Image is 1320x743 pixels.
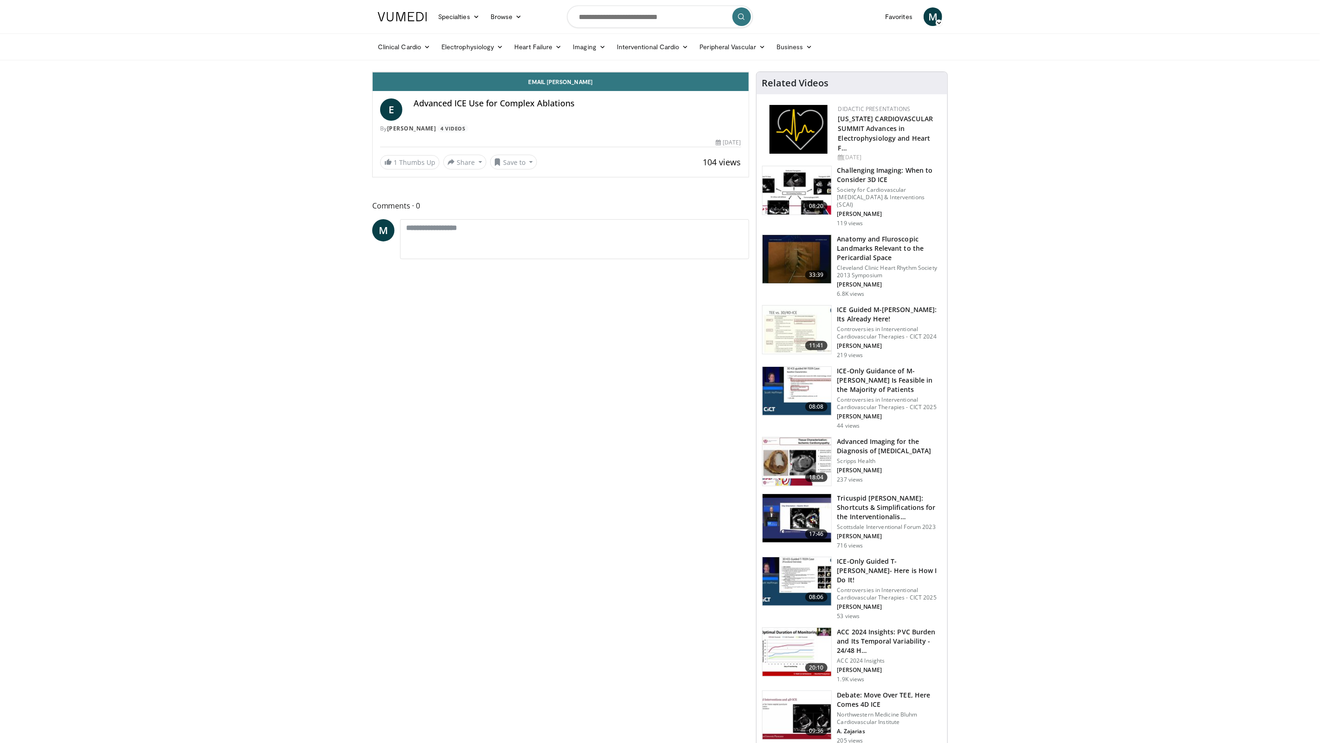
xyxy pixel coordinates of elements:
span: 104 views [703,156,741,168]
a: Email [PERSON_NAME] [373,72,749,91]
a: 17:46 Tricuspid [PERSON_NAME]: Shortcuts & Simplifications for the Interventionalis… Scottsdale I... [762,494,942,549]
h3: Tricuspid [PERSON_NAME]: Shortcuts & Simplifications for the Interventionalis… [837,494,942,521]
a: 1 Thumbs Up [380,155,440,169]
h3: Debate: Move Over TEE, Here Comes 4D ICE [837,691,942,709]
a: Clinical Cardio [372,38,436,56]
button: Save to [490,155,537,169]
a: [PERSON_NAME] [387,124,436,132]
p: Controversies in Interventional Cardiovascular Therapies - CICT 2025 [837,587,942,601]
img: fcb15c31-2875-424b-8de0-33f93802a88c.150x105_q85_crop-smart_upscale.jpg [763,367,831,415]
a: 33:39 Anatomy and Fluroscopic Landmarks Relevant to the Pericardial Space Cleveland Clinic Heart ... [762,235,942,298]
span: Comments 0 [372,200,749,212]
span: 08:08 [805,402,828,411]
a: 4 Videos [438,124,468,132]
h3: ICE Guided M-[PERSON_NAME]: Its Already Here! [837,305,942,324]
span: 1 [394,158,397,167]
p: 44 views [837,422,860,430]
a: 11:41 ICE Guided M-[PERSON_NAME]: Its Already Here! Controversies in Interventional Cardiovascula... [762,305,942,359]
p: [PERSON_NAME] [837,533,942,540]
span: 08:06 [805,593,828,602]
p: A. Zajarias [837,728,942,735]
img: 5e435bc7-ecd5-4768-9ab0-0303d8e02bce.150x105_q85_crop-smart_upscale.jpg [763,691,831,739]
p: Cleveland Clinic Heart Rhythm Society 2013 Symposium [837,264,942,279]
a: M [924,7,942,26]
input: Search topics, interventions [567,6,753,28]
img: T6d-rUZNqcn4uJqH4xMDoxOmdtO40mAx.150x105_q85_crop-smart_upscale.jpg [763,235,831,283]
a: Imaging [567,38,611,56]
img: e427e63d-a34d-416a-842f-984c934844ab.150x105_q85_crop-smart_upscale.jpg [763,557,831,606]
a: M [372,219,395,241]
p: [PERSON_NAME] [837,467,942,474]
p: Scottsdale Interventional Forum 2023 [837,523,942,531]
p: [PERSON_NAME] [837,281,942,288]
p: Society for Cardiovascular [MEDICAL_DATA] & Interventions (SCAI) [837,186,942,209]
h3: Anatomy and Fluroscopic Landmarks Relevant to the Pericardial Space [837,235,942,262]
span: 08:20 [805,202,828,211]
a: Specialties [433,7,485,26]
a: E [380,98,402,121]
span: 17:46 [805,529,828,539]
img: a17747c4-475d-41fe-8e63-9d586778740c.150x105_q85_crop-smart_upscale.jpg [763,306,831,354]
span: 20:10 [805,663,828,672]
a: 18:04 Advanced Imaging for the Diagnosis of [MEDICAL_DATA] Scripps Health [PERSON_NAME] 237 views [762,437,942,486]
img: cbd07656-10dd-45e3-bda0-243d5c95e0d6.150x105_q85_crop-smart_upscale.jpg [763,628,831,676]
img: VuMedi Logo [378,12,427,21]
a: Electrophysiology [436,38,509,56]
a: [US_STATE] CARDIOVASCULAR SUMMIT Advances in Electrophysiology and Heart F… [838,114,933,152]
span: 11:41 [805,341,828,350]
h3: Advanced Imaging for the Diagnosis of [MEDICAL_DATA] [837,437,942,456]
p: [PERSON_NAME] [837,603,942,611]
span: 18:04 [805,473,828,482]
img: cd773793-0f03-4960-b976-a0bce4ff7c98.150x105_q85_crop-smart_upscale.jpg [763,494,831,542]
p: 219 views [837,352,863,359]
img: 1a6e1cea-8ebc-4860-8875-cc1faa034add.150x105_q85_crop-smart_upscale.jpg [763,166,831,215]
img: 46056120-0342-4fed-8c5b-2d593b1ef72c.150x105_q85_crop-smart_upscale.jpg [763,437,831,486]
p: 53 views [837,613,860,620]
p: 237 views [837,476,863,483]
a: Business [771,38,818,56]
a: Browse [485,7,528,26]
h3: ACC 2024 Insights: PVC Burden and Its Temporal Variability - 24/48 H… [837,627,942,655]
a: 20:10 ACC 2024 Insights: PVC Burden and Its Temporal Variability - 24/48 H… ACC 2024 Insights [PE... [762,627,942,683]
h3: Challenging Imaging: When to Consider 3D ICE [837,166,942,184]
p: 6.8K views [837,290,865,298]
h4: Related Videos [762,78,829,89]
h3: ICE-Only Guided T-[PERSON_NAME]- Here is How I Do It! [837,557,942,585]
p: Scripps Health [837,457,942,465]
p: [PERSON_NAME] [837,666,942,674]
a: Peripheral Vascular [694,38,771,56]
p: ACC 2024 Insights [837,657,942,665]
a: 08:20 Challenging Imaging: When to Consider 3D ICE Society for Cardiovascular [MEDICAL_DATA] & In... [762,166,942,227]
span: 09:36 [805,726,828,736]
p: 1.9K views [837,676,865,683]
a: 08:08 ICE-Only Guidance of M-[PERSON_NAME] Is Feasible in the Majority of Patients Controversies ... [762,366,942,430]
h3: ICE-Only Guidance of M-[PERSON_NAME] Is Feasible in the Majority of Patients [837,366,942,394]
div: [DATE] [716,138,741,147]
img: 1860aa7a-ba06-47e3-81a4-3dc728c2b4cf.png.150x105_q85_autocrop_double_scale_upscale_version-0.2.png [770,105,828,154]
span: 33:39 [805,270,828,280]
button: Share [443,155,486,169]
p: Northwestern Medicine Bluhm Cardiovascular Institute [837,711,942,726]
a: Heart Failure [509,38,567,56]
p: Controversies in Interventional Cardiovascular Therapies - CICT 2025 [837,396,942,411]
h4: Advanced ICE Use for Complex Ablations [414,98,741,109]
p: 119 views [837,220,863,227]
div: By [380,124,741,133]
a: Interventional Cardio [611,38,694,56]
p: 716 views [837,542,863,549]
p: [PERSON_NAME] [837,342,942,350]
a: 08:06 ICE-Only Guided T-[PERSON_NAME]- Here is How I Do It! Controversies in Interventional Cardi... [762,557,942,620]
p: [PERSON_NAME] [837,413,942,420]
div: [DATE] [838,153,940,162]
a: Favorites [880,7,918,26]
p: Controversies in Interventional Cardiovascular Therapies - CICT 2024 [837,326,942,340]
div: Didactic Presentations [838,105,940,113]
p: [PERSON_NAME] [837,210,942,218]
